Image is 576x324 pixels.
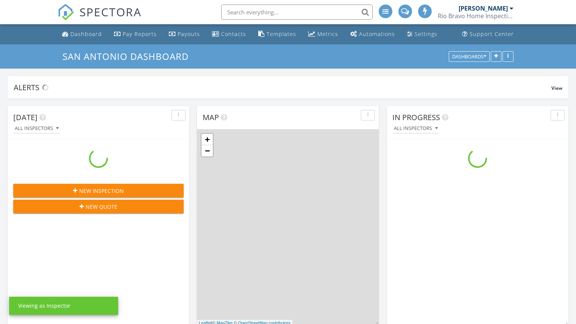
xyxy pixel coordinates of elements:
button: New Inspection [13,184,184,197]
button: Dashboards [449,51,490,62]
span: SPECTORA [80,4,142,20]
span: Map [203,112,219,122]
a: Support Center [459,27,517,41]
div: All Inspectors [15,126,59,131]
span: New Inspection [79,187,124,195]
div: [PERSON_NAME] [459,5,508,12]
div: All Inspectors [394,126,438,131]
div: Metrics [317,30,338,38]
a: Settings [404,27,440,41]
a: Templates [255,27,299,41]
div: Settings [415,30,437,38]
div: Alerts [14,82,551,92]
div: Contacts [221,30,246,38]
input: Search everything... [221,5,373,20]
a: Dashboard [59,27,105,41]
a: San Antonio Dashboard [62,50,195,63]
div: Viewing as Inspector [18,302,70,310]
img: The Best Home Inspection Software - Spectora [58,4,74,20]
button: New Quote [13,200,184,213]
div: Pay Reports [123,30,157,38]
button: All Inspectors [392,124,439,134]
a: Payouts [166,27,203,41]
div: Templates [267,30,296,38]
a: Metrics [305,27,341,41]
div: Support Center [470,30,514,38]
div: Dashboards [452,54,486,59]
span: In Progress [392,112,440,122]
a: Zoom out [201,145,213,157]
span: View [551,85,562,91]
div: Rio Bravo Home Inspections [438,12,514,20]
a: Automations (Advanced) [347,27,398,41]
span: New Quote [86,203,117,211]
a: Pay Reports [111,27,160,41]
div: Dashboard [70,30,102,38]
a: Zoom in [201,134,213,145]
div: Automations [359,30,395,38]
a: Contacts [209,27,249,41]
a: SPECTORA [58,10,142,26]
div: Payouts [178,30,200,38]
span: [DATE] [13,112,37,122]
button: All Inspectors [13,124,60,134]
